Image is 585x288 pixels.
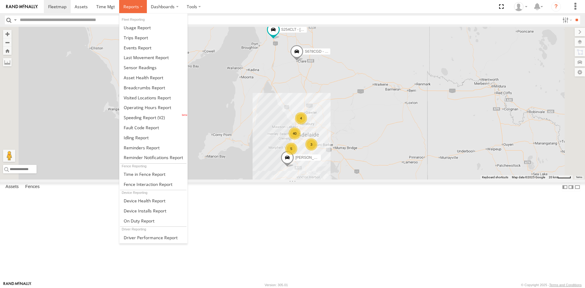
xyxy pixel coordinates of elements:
span: Map data ©2025 Google [512,176,545,179]
a: Reminders Report [119,143,187,153]
div: © Copyright 2025 - [521,283,582,287]
a: Fence Interaction Report [119,179,187,189]
a: Usage Report [119,23,187,33]
a: Visit our Website [3,282,31,288]
button: Zoom in [3,30,12,38]
a: Breadcrumbs Report [119,83,187,93]
label: Search Filter Options [560,16,573,24]
a: Idling Report [119,133,187,143]
img: rand-logo.svg [6,5,38,9]
a: Service Reminder Notifications Report [119,153,187,163]
label: Search Query [13,16,18,24]
a: Asset Operating Hours Report [119,102,187,112]
label: Fences [22,183,43,191]
span: S254CLT - [PERSON_NAME] [281,27,330,31]
a: Trips Report [119,33,187,43]
button: Drag Pegman onto the map to open Street View [3,150,15,162]
span: S678CGD - Fridge It Sprinter [305,49,352,53]
a: Last Movement Report [119,52,187,62]
a: Asset Health Report [119,73,187,83]
a: Visited Locations Report [119,93,187,103]
label: Measure [3,58,12,66]
a: Device Installs Report [119,206,187,216]
div: Version: 305.01 [265,283,288,287]
label: Hide Summary Table [574,183,580,191]
button: Zoom out [3,38,12,47]
a: Full Events Report [119,43,187,53]
a: Assignment Report [119,242,187,252]
label: Assets [2,183,22,191]
a: On Duty Report [119,216,187,226]
div: 40 [289,127,301,140]
a: Terms and Conditions [549,283,582,287]
div: 3 [305,138,317,151]
div: 5 [285,143,297,155]
div: 4 [295,112,307,124]
label: Map Settings [575,68,585,76]
a: Device Health Report [119,196,187,206]
span: [PERSON_NAME] [295,155,325,160]
a: Driver Performance Report [119,233,187,243]
i: ? [551,2,561,12]
button: Keyboard shortcuts [482,175,508,180]
span: 20 km [549,176,557,179]
a: Terms [576,176,582,179]
div: Peter Lu [512,2,530,11]
button: Zoom Home [3,47,12,55]
a: Fleet Speed Report (V2) [119,112,187,123]
a: Time in Fences Report [119,169,187,179]
a: Sensor Readings [119,62,187,73]
label: Dock Summary Table to the Left [562,183,568,191]
a: Fault Code Report [119,123,187,133]
label: Dock Summary Table to the Right [568,183,574,191]
button: Map Scale: 20 km per 41 pixels [547,175,573,180]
